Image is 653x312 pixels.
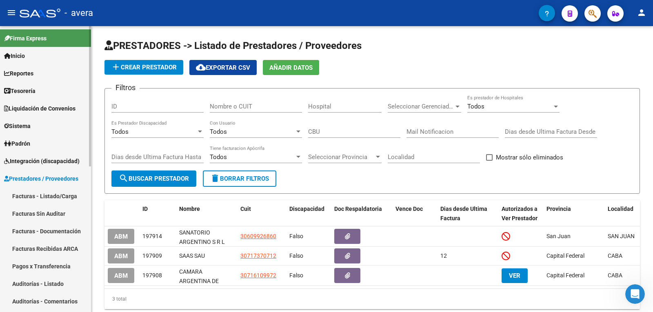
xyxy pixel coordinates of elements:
span: ABM [114,272,128,279]
datatable-header-cell: Cuit [237,200,286,227]
h3: Filtros [111,82,140,93]
span: Seleccionar Gerenciador [388,103,454,110]
mat-icon: menu [7,8,16,18]
span: Padrón [4,139,30,148]
span: Capital Federal [546,252,584,259]
span: Provincia [546,206,571,212]
span: Crear Prestador [111,64,177,71]
span: Todos [210,153,227,161]
span: Falso [289,233,303,239]
div: CAMARA ARGENTINA DE DESARROLLADORES DE SOFTWARE INDEPENDIENTES [179,267,234,284]
span: Todos [111,128,129,135]
button: ABM [108,248,134,263]
span: Integración (discapacidad) [4,157,80,166]
mat-icon: cloud_download [196,62,206,72]
span: Liquidación de Convenios [4,104,76,113]
span: ABM [114,252,128,260]
button: Añadir Datos [263,60,319,75]
span: Doc Respaldatoria [334,206,382,212]
span: 30716109972 [240,272,276,279]
span: Tesorería [4,86,36,95]
span: Reportes [4,69,33,78]
span: 197909 [142,252,162,259]
datatable-header-cell: ID [139,200,176,227]
datatable-header-cell: Discapacidad [286,200,331,227]
button: Exportar CSV [189,60,257,75]
div: 3 total [104,289,640,309]
datatable-header-cell: Nombre [176,200,237,227]
button: Buscar Prestador [111,170,196,187]
span: Localidad [608,206,633,212]
button: ABM [108,229,134,244]
span: VER [509,272,520,279]
span: Nombre [179,206,200,212]
span: Firma Express [4,34,47,43]
div: SAAS SAU [179,251,234,261]
span: 30609926860 [240,233,276,239]
span: Añadir Datos [269,64,313,71]
span: Exportar CSV [196,64,250,71]
datatable-header-cell: Autorizados a Ver Prestador [498,200,543,227]
span: Capital Federal [546,272,584,279]
span: Falso [289,272,303,279]
span: PRESTADORES -> Listado de Prestadores / Proveedores [104,40,362,51]
button: Crear Prestador [104,60,183,75]
span: Cuit [240,206,251,212]
span: Buscar Prestador [119,175,189,182]
span: Falso [289,252,303,259]
div: SANATORIO ARGENTINO S R L [179,228,234,245]
span: Autorizados a Ver Prestador [502,206,538,221]
span: Todos [467,103,484,110]
datatable-header-cell: Provincia [543,200,604,227]
span: Discapacidad [289,206,324,212]
span: 12 [440,252,447,259]
mat-icon: delete [210,173,220,183]
span: Inicio [4,51,25,60]
mat-icon: person [637,8,646,18]
span: Vence Doc [395,206,423,212]
mat-icon: search [119,173,129,183]
button: Borrar Filtros [203,170,276,187]
span: Prestadores / Proveedores [4,174,78,183]
span: Sistema [4,122,31,131]
button: ABM [108,268,134,283]
datatable-header-cell: Doc Respaldatoria [331,200,392,227]
span: 30717370712 [240,252,276,259]
span: CABA [608,272,622,279]
span: 197914 [142,233,162,239]
span: ABM [114,233,128,240]
span: Seleccionar Provincia [308,153,374,161]
span: - avera [64,4,93,22]
span: SAN JUAN [608,233,635,239]
span: Borrar Filtros [210,175,269,182]
span: Mostrar sólo eliminados [496,153,563,162]
span: Todos [210,128,227,135]
span: CABA [608,252,622,259]
span: San Juan [546,233,571,239]
span: Dias desde Ultima Factura [440,206,487,221]
datatable-header-cell: Vence Doc [392,200,437,227]
span: ID [142,206,148,212]
button: VER [502,268,528,283]
datatable-header-cell: Dias desde Ultima Factura [437,200,498,227]
span: 197908 [142,272,162,279]
iframe: Intercom live chat [625,284,645,304]
mat-icon: add [111,62,121,72]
